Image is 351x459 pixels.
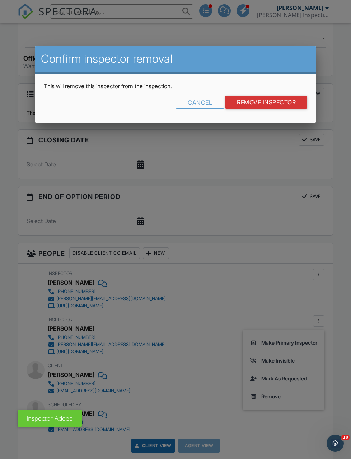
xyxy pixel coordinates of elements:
p: This will remove this inspector from the inspection. [44,82,307,90]
div: Inspector Added [18,410,82,427]
div: Cancel [176,96,224,109]
iframe: Intercom live chat [327,435,344,452]
h2: Confirm inspector removal [41,52,310,66]
input: Remove Inspector [225,96,307,109]
span: 10 [341,435,350,440]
